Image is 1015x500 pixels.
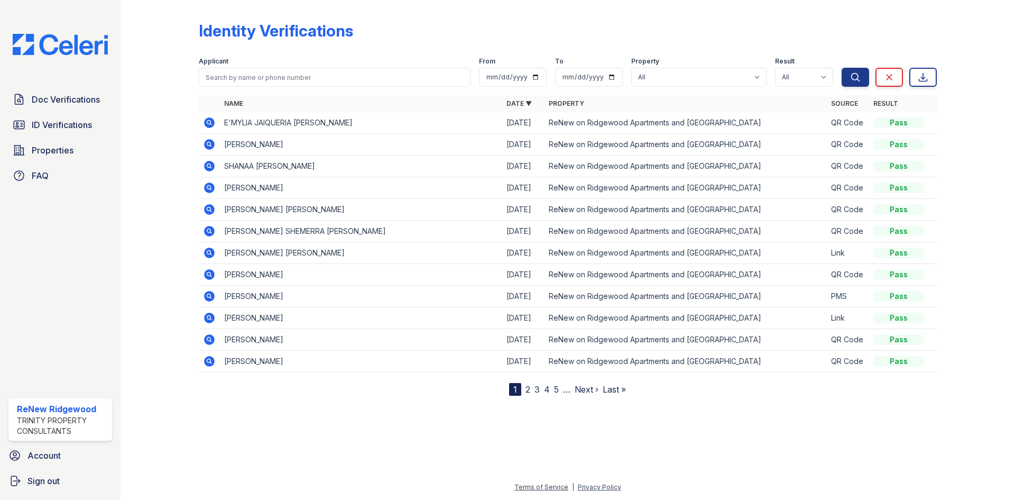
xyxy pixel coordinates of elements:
[479,57,495,66] label: From
[502,286,545,307] td: [DATE]
[545,199,827,221] td: ReNew on Ridgewood Apartments and [GEOGRAPHIC_DATA]
[545,242,827,264] td: ReNew on Ridgewood Apartments and [GEOGRAPHIC_DATA]
[545,286,827,307] td: ReNew on Ridgewood Apartments and [GEOGRAPHIC_DATA]
[873,313,924,323] div: Pass
[545,221,827,242] td: ReNew on Ridgewood Apartments and [GEOGRAPHIC_DATA]
[514,483,568,491] a: Terms of Service
[545,134,827,156] td: ReNew on Ridgewood Apartments and [GEOGRAPHIC_DATA]
[873,204,924,215] div: Pass
[545,177,827,199] td: ReNew on Ridgewood Apartments and [GEOGRAPHIC_DATA]
[8,89,112,110] a: Doc Verifications
[502,177,545,199] td: [DATE]
[831,99,858,107] a: Source
[572,483,574,491] div: |
[603,384,626,395] a: Last »
[17,415,108,437] div: Trinity Property Consultants
[509,383,521,396] div: 1
[502,329,545,351] td: [DATE]
[27,449,61,462] span: Account
[8,140,112,161] a: Properties
[873,291,924,302] div: Pass
[873,139,924,150] div: Pass
[502,242,545,264] td: [DATE]
[502,307,545,329] td: [DATE]
[827,351,869,372] td: QR Code
[873,226,924,237] div: Pass
[873,99,898,107] a: Result
[827,156,869,177] td: QR Code
[502,199,545,221] td: [DATE]
[545,307,827,329] td: ReNew on Ridgewood Apartments and [GEOGRAPHIC_DATA]
[220,307,502,329] td: [PERSON_NAME]
[827,199,869,221] td: QR Code
[502,221,545,242] td: [DATE]
[775,57,795,66] label: Result
[8,165,112,186] a: FAQ
[4,34,116,55] img: CE_Logo_Blue-a8612792a0a2168367f1c8372b55b34899dd931a85d93a1a3d3e32e68fde9ad4.png
[220,351,502,372] td: [PERSON_NAME]
[545,112,827,134] td: ReNew on Ridgewood Apartments and [GEOGRAPHIC_DATA]
[578,483,621,491] a: Privacy Policy
[827,329,869,351] td: QR Code
[220,286,502,307] td: [PERSON_NAME]
[224,99,243,107] a: Name
[827,242,869,264] td: Link
[873,269,924,280] div: Pass
[502,134,545,156] td: [DATE]
[544,384,550,395] a: 4
[506,99,532,107] a: Date ▼
[873,248,924,258] div: Pass
[873,117,924,128] div: Pass
[827,264,869,286] td: QR Code
[220,221,502,242] td: [PERSON_NAME] SHEMERRA [PERSON_NAME]
[631,57,659,66] label: Property
[873,161,924,171] div: Pass
[220,156,502,177] td: SHANAA [PERSON_NAME]
[545,156,827,177] td: ReNew on Ridgewood Apartments and [GEOGRAPHIC_DATA]
[502,351,545,372] td: [DATE]
[827,177,869,199] td: QR Code
[32,93,100,106] span: Doc Verifications
[502,264,545,286] td: [DATE]
[534,384,540,395] a: 3
[199,21,353,40] div: Identity Verifications
[554,384,559,395] a: 5
[199,57,228,66] label: Applicant
[549,99,584,107] a: Property
[545,351,827,372] td: ReNew on Ridgewood Apartments and [GEOGRAPHIC_DATA]
[32,119,92,131] span: ID Verifications
[220,177,502,199] td: [PERSON_NAME]
[827,112,869,134] td: QR Code
[32,144,73,157] span: Properties
[555,57,564,66] label: To
[827,134,869,156] td: QR Code
[4,445,116,466] a: Account
[220,242,502,264] td: [PERSON_NAME] [PERSON_NAME]
[199,68,470,87] input: Search by name or phone number
[873,183,924,193] div: Pass
[575,384,598,395] a: Next ›
[502,156,545,177] td: [DATE]
[525,384,530,395] a: 2
[873,334,924,345] div: Pass
[563,383,570,396] span: …
[220,134,502,156] td: [PERSON_NAME]
[8,114,112,135] a: ID Verifications
[4,470,116,492] a: Sign out
[827,221,869,242] td: QR Code
[220,329,502,351] td: [PERSON_NAME]
[32,169,49,182] span: FAQ
[545,264,827,286] td: ReNew on Ridgewood Apartments and [GEOGRAPHIC_DATA]
[220,112,502,134] td: E'MYLIA JAIQUERIA [PERSON_NAME]
[502,112,545,134] td: [DATE]
[873,356,924,367] div: Pass
[220,199,502,221] td: [PERSON_NAME] [PERSON_NAME]
[17,403,108,415] div: ReNew Ridgewood
[220,264,502,286] td: [PERSON_NAME]
[827,286,869,307] td: PMS
[27,475,60,487] span: Sign out
[545,329,827,351] td: ReNew on Ridgewood Apartments and [GEOGRAPHIC_DATA]
[827,307,869,329] td: Link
